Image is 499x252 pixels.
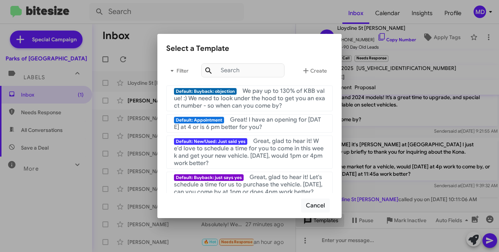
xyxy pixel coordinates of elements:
[166,64,190,77] span: Filter
[174,174,322,196] span: Great, glad to hear it! Let's schedule a time for us to purchase the vehicle. [DATE], can you com...
[174,174,244,181] span: Default: Buyback: just says yes
[174,137,324,167] span: Great, glad to hear it! We'd love to schedule a time for you to come in this week and get your ne...
[296,62,333,80] button: Create
[201,63,285,77] input: Search
[174,87,325,109] span: We pay up to 130% of KBB value! :) We need to look under the hood to get you an exact number - so...
[166,43,333,55] div: Select a Template
[174,116,321,131] span: Great! I have an opening for [DATE] at 4 or is 6 pm better for you?
[166,62,190,80] button: Filter
[301,64,327,77] span: Create
[301,199,330,213] button: Cancel
[174,88,237,95] span: Default: Buyback: objection
[174,117,224,123] span: Default: Appointment
[174,138,247,145] span: Default: New/Used: Just said yes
